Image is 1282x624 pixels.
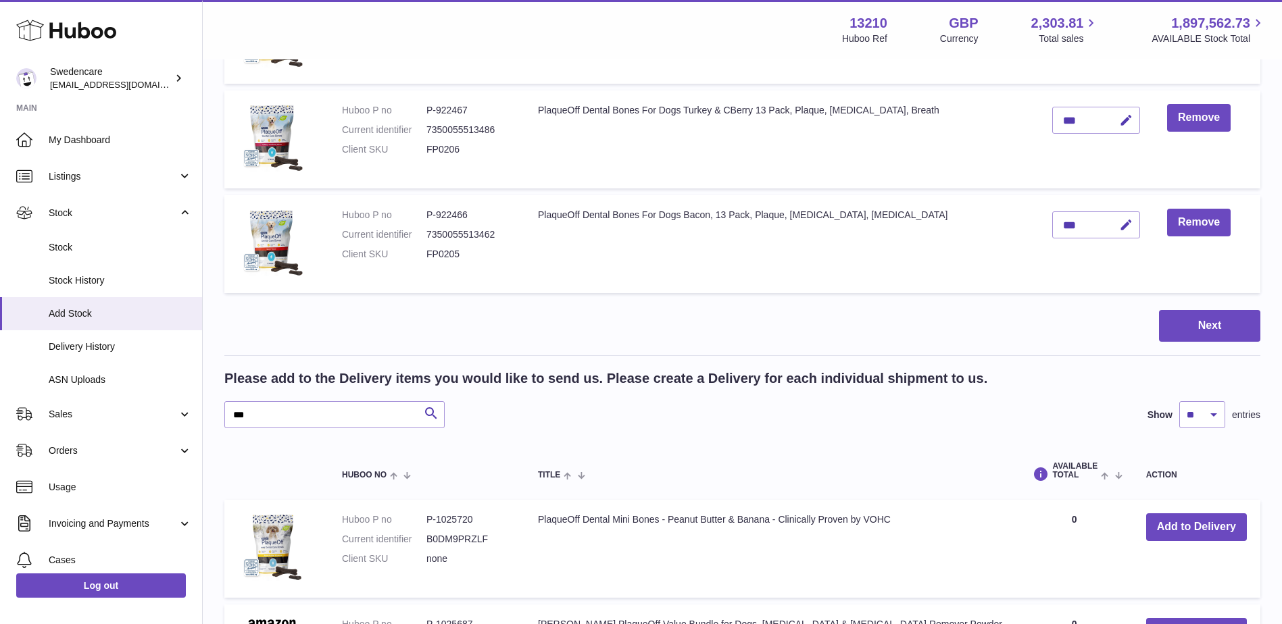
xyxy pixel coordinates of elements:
button: Remove [1167,104,1231,132]
div: Swedencare [50,66,172,91]
td: 0 [1016,500,1132,598]
td: PlaqueOff Dental Bones For Dogs Bacon, 13 Pack, Plaque, [MEDICAL_DATA], [MEDICAL_DATA] [524,195,1039,293]
strong: 13210 [849,14,887,32]
span: AVAILABLE Stock Total [1152,32,1266,45]
img: PlaqueOff Dental Bones For Dogs Turkey & CBerry 13 Pack, Plaque, Tartar, Breath [238,104,305,172]
div: Huboo Ref [842,32,887,45]
dt: Current identifier [342,228,426,241]
button: Remove [1167,209,1231,236]
span: Usage [49,481,192,494]
img: PlaqueOff Dental Mini Bones - Peanut Butter & Banana - Clinically Proven by VOHC [238,513,305,581]
span: My Dashboard [49,134,192,147]
dt: Client SKU [342,552,426,565]
span: Stock [49,241,192,254]
dt: Client SKU [342,248,426,261]
dt: Huboo P no [342,513,426,526]
span: Huboo no [342,471,387,479]
span: 1,897,562.73 [1171,14,1250,32]
span: Delivery History [49,340,192,353]
span: Sales [49,408,178,421]
dd: P-1025720 [426,513,511,526]
span: entries [1232,409,1260,421]
label: Show [1148,409,1173,421]
strong: GBP [949,14,978,32]
span: ASN Uploads [49,373,192,386]
td: PlaqueOff Dental Bones For Dogs Turkey & CBerry 13 Pack, Plaque, [MEDICAL_DATA], Breath [524,90,1039,188]
span: Cases [49,554,192,567]
span: Add Stock [49,307,192,320]
dd: none [426,552,511,565]
dd: FP0206 [426,143,511,156]
span: Listings [49,170,178,183]
span: AVAILABLE Total [1052,462,1098,479]
button: Add to Delivery [1146,513,1247,541]
dd: FP0205 [426,248,511,261]
span: Total sales [1039,32,1099,45]
dd: P-922466 [426,209,511,222]
span: 2,303.81 [1031,14,1084,32]
dd: 7350055513462 [426,228,511,241]
dd: 7350055513486 [426,124,511,136]
dt: Client SKU [342,143,426,156]
span: Stock History [49,274,192,287]
dt: Current identifier [342,124,426,136]
h2: Please add to the Delivery items you would like to send us. Please create a Delivery for each ind... [224,369,987,388]
button: Next [1159,310,1260,342]
a: 1,897,562.73 AVAILABLE Stock Total [1152,14,1266,45]
span: Invoicing and Payments [49,517,178,530]
img: gemma.horsfield@swedencare.co.uk [16,68,36,88]
td: PlaqueOff Dental Mini Bones - Peanut Butter & Banana - Clinically Proven by VOHC [524,500,1016,598]
a: Log out [16,573,186,598]
dd: P-922467 [426,104,511,117]
span: Stock [49,207,178,219]
span: Orders [49,444,178,457]
a: 2,303.81 Total sales [1031,14,1100,45]
dt: Huboo P no [342,209,426,222]
div: Currency [940,32,979,45]
div: Action [1146,471,1247,479]
dd: B0DM9PRZLF [426,533,511,546]
img: PlaqueOff Dental Bones For Dogs Bacon, 13 Pack, Plaque, Tartar, Bad Breath [238,209,305,276]
span: [EMAIL_ADDRESS][DOMAIN_NAME] [50,79,199,90]
dt: Current identifier [342,533,426,546]
dt: Huboo P no [342,104,426,117]
span: Title [538,471,560,479]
